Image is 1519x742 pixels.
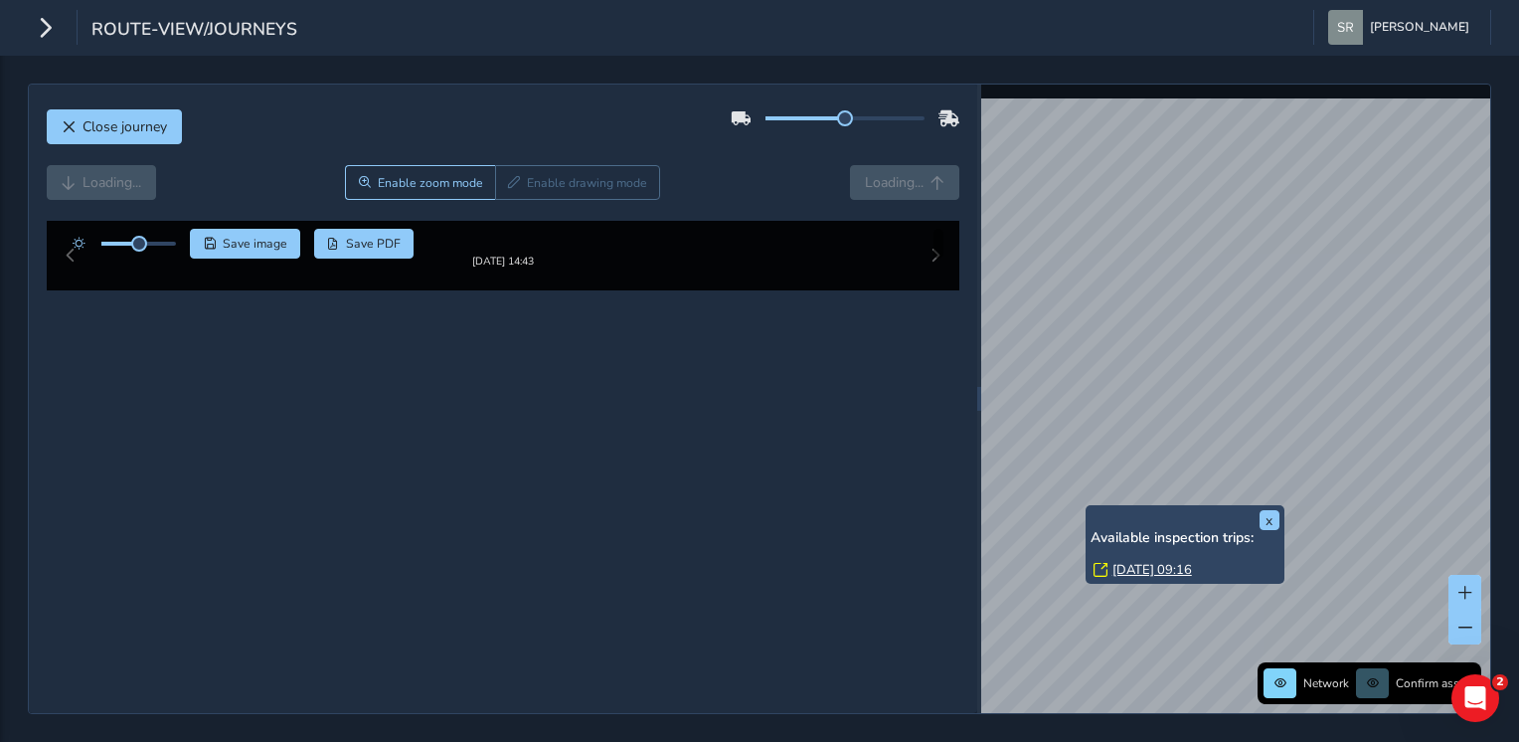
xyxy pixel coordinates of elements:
[1370,10,1469,45] span: [PERSON_NAME]
[1260,510,1279,530] button: x
[378,175,483,191] span: Enable zoom mode
[1492,674,1508,690] span: 2
[1303,675,1349,691] span: Network
[1112,561,1192,579] a: [DATE] 09:16
[91,17,297,45] span: route-view/journeys
[223,236,287,252] span: Save image
[190,229,300,259] button: Save
[1451,674,1499,722] iframe: Intercom live chat
[83,117,167,136] span: Close journey
[442,251,564,270] img: Thumbnail frame
[1396,675,1475,691] span: Confirm assets
[314,229,415,259] button: PDF
[346,236,401,252] span: Save PDF
[1328,10,1363,45] img: diamond-layout
[1328,10,1476,45] button: [PERSON_NAME]
[345,165,495,200] button: Zoom
[442,270,564,284] div: [DATE] 14:43
[1091,530,1279,547] h6: Available inspection trips:
[47,109,182,144] button: Close journey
